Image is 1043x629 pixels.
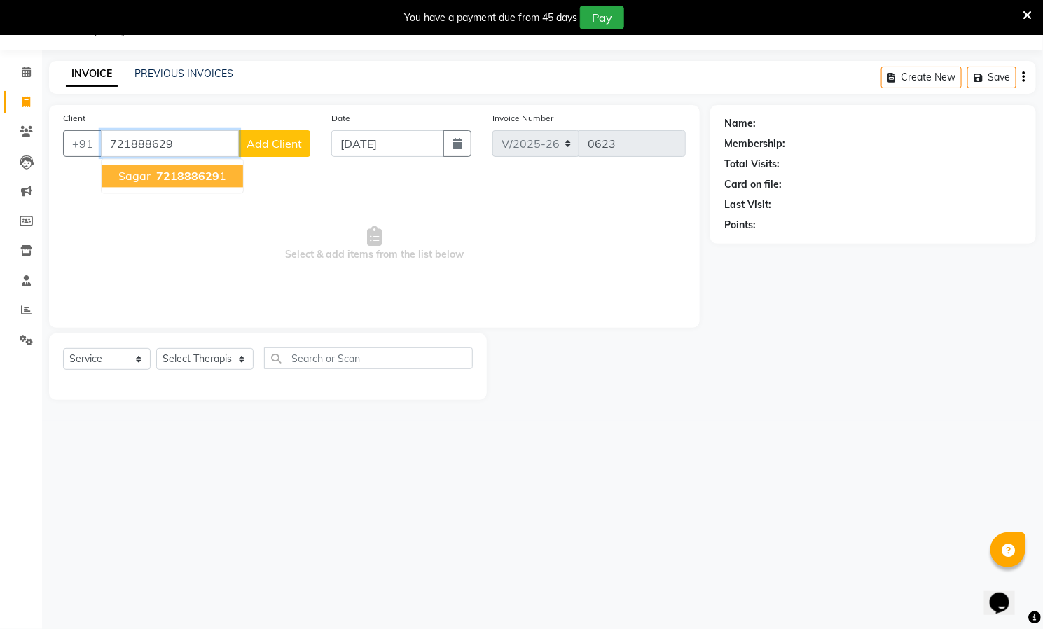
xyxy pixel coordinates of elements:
button: Add Client [238,130,310,157]
label: Invoice Number [492,112,553,125]
label: Date [331,112,350,125]
div: Name: [724,116,756,131]
div: Last Visit: [724,198,771,212]
span: Select & add items from the list below [63,174,686,314]
div: Total Visits: [724,157,780,172]
div: Card on file: [724,177,782,192]
label: Client [63,112,85,125]
button: Create New [881,67,962,88]
div: Membership: [724,137,785,151]
button: Save [967,67,1016,88]
div: You have a payment due from 45 days [404,11,577,25]
div: Points: [724,218,756,233]
iframe: chat widget [984,573,1029,615]
span: Sagar [118,170,151,184]
button: +91 [63,130,102,157]
span: Add Client [247,137,302,151]
button: Pay [580,6,624,29]
input: Search by Name/Mobile/Email/Code [101,130,239,157]
input: Search or Scan [264,347,473,369]
span: 721888629 [156,170,219,184]
a: PREVIOUS INVOICES [134,67,233,80]
a: INVOICE [66,62,118,87]
ngb-highlight: 1 [153,170,226,184]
